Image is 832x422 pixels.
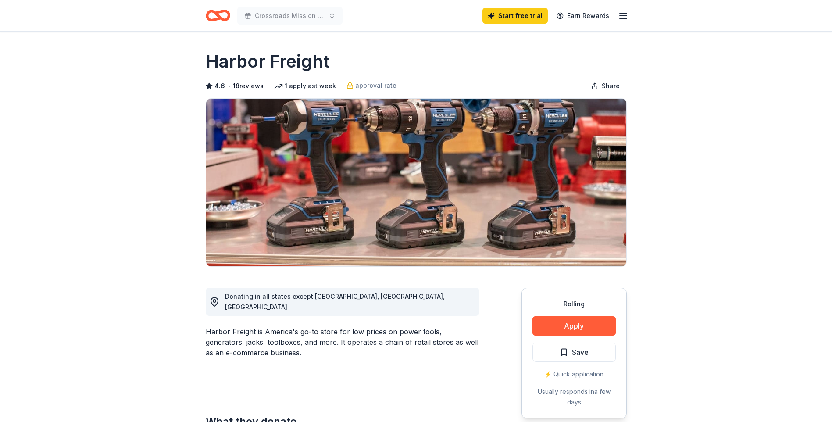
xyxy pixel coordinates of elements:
div: Usually responds in a few days [532,386,616,408]
div: Rolling [532,299,616,309]
a: Earn Rewards [551,8,614,24]
a: approval rate [346,80,396,91]
button: 18reviews [233,81,264,91]
span: 4.6 [214,81,225,91]
button: Share [584,77,627,95]
span: Crossroads Mission Jubilee [255,11,325,21]
span: Donating in all states except [GEOGRAPHIC_DATA], [GEOGRAPHIC_DATA], [GEOGRAPHIC_DATA] [225,293,445,311]
button: Crossroads Mission Jubilee [237,7,343,25]
div: ⚡️ Quick application [532,369,616,379]
a: Start free trial [482,8,548,24]
img: Image for Harbor Freight [206,99,626,266]
div: 1 apply last week [274,81,336,91]
span: approval rate [355,80,396,91]
h1: Harbor Freight [206,49,330,74]
button: Save [532,343,616,362]
a: Home [206,5,230,26]
span: Share [602,81,620,91]
span: • [227,82,230,89]
span: Save [572,347,589,358]
button: Apply [532,316,616,336]
div: Harbor Freight is America's go-to store for low prices on power tools, generators, jacks, toolbox... [206,326,479,358]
